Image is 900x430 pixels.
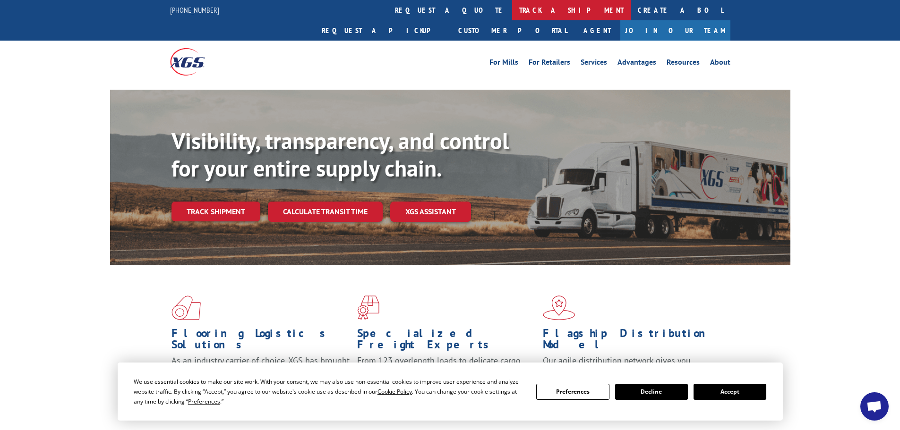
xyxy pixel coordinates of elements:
[118,363,783,421] div: Cookie Consent Prompt
[615,384,688,400] button: Decline
[694,384,766,400] button: Accept
[574,20,620,41] a: Agent
[268,202,383,222] a: Calculate transit time
[860,392,889,421] div: Open chat
[620,20,730,41] a: Join Our Team
[357,328,536,355] h1: Specialized Freight Experts
[543,328,721,355] h1: Flagship Distribution Model
[377,388,412,396] span: Cookie Policy
[170,5,219,15] a: [PHONE_NUMBER]
[390,202,471,222] a: XGS ASSISTANT
[134,377,525,406] div: We use essential cookies to make our site work. With your consent, we may also use non-essential ...
[529,59,570,69] a: For Retailers
[315,20,451,41] a: Request a pickup
[171,295,201,320] img: xgs-icon-total-supply-chain-intelligence-red
[171,328,350,355] h1: Flooring Logistics Solutions
[188,397,220,405] span: Preferences
[536,384,609,400] button: Preferences
[171,126,509,183] b: Visibility, transparency, and control for your entire supply chain.
[357,355,536,397] p: From 123 overlength loads to delicate cargo, our experienced staff knows the best way to move you...
[543,295,575,320] img: xgs-icon-flagship-distribution-model-red
[581,59,607,69] a: Services
[543,355,717,377] span: Our agile distribution network gives you nationwide inventory management on demand.
[357,295,379,320] img: xgs-icon-focused-on-flooring-red
[710,59,730,69] a: About
[617,59,656,69] a: Advantages
[451,20,574,41] a: Customer Portal
[171,355,350,388] span: As an industry carrier of choice, XGS has brought innovation and dedication to flooring logistics...
[667,59,700,69] a: Resources
[489,59,518,69] a: For Mills
[171,202,260,221] a: Track shipment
